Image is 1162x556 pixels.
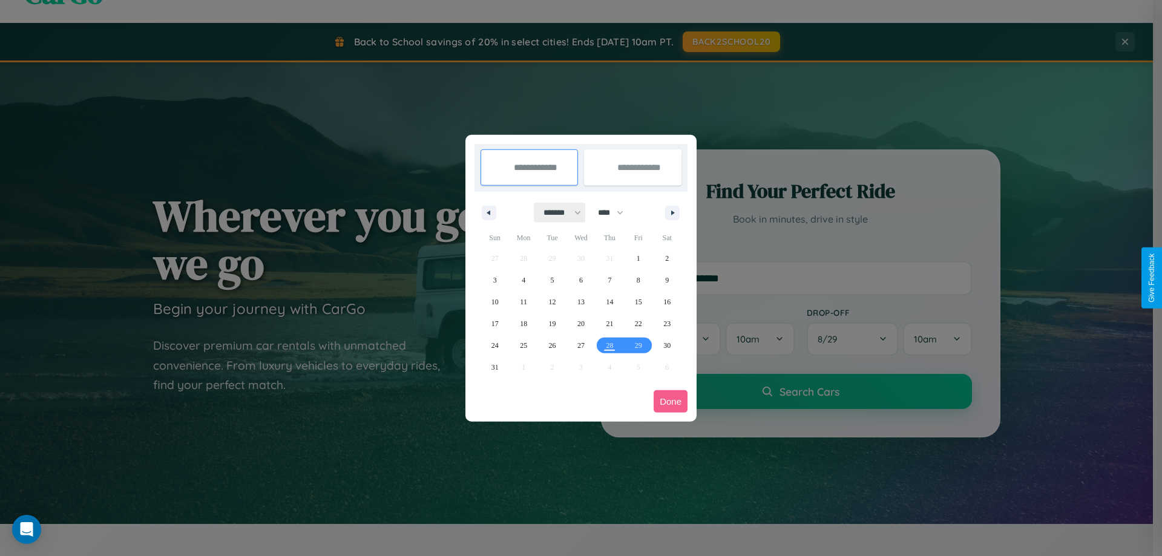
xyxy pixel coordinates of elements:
[663,291,671,313] span: 16
[577,335,585,356] span: 27
[538,269,566,291] button: 5
[653,247,681,269] button: 2
[566,313,595,335] button: 20
[481,313,509,335] button: 17
[635,313,642,335] span: 22
[1147,253,1156,303] div: Give Feedback
[596,335,624,356] button: 28
[491,356,499,378] span: 31
[509,313,537,335] button: 18
[520,335,527,356] span: 25
[579,269,583,291] span: 6
[509,335,537,356] button: 25
[663,335,671,356] span: 30
[520,313,527,335] span: 18
[481,291,509,313] button: 10
[665,247,669,269] span: 2
[624,291,652,313] button: 15
[538,291,566,313] button: 12
[663,313,671,335] span: 23
[637,269,640,291] span: 8
[606,335,613,356] span: 28
[596,313,624,335] button: 21
[566,269,595,291] button: 6
[549,335,556,356] span: 26
[654,390,688,413] button: Done
[624,313,652,335] button: 22
[624,247,652,269] button: 1
[520,291,527,313] span: 11
[549,291,556,313] span: 12
[566,228,595,247] span: Wed
[577,313,585,335] span: 20
[481,228,509,247] span: Sun
[637,247,640,269] span: 1
[596,291,624,313] button: 14
[653,335,681,356] button: 30
[606,291,613,313] span: 14
[635,335,642,356] span: 29
[538,335,566,356] button: 26
[549,313,556,335] span: 19
[509,269,537,291] button: 4
[509,228,537,247] span: Mon
[653,313,681,335] button: 23
[566,335,595,356] button: 27
[608,269,611,291] span: 7
[653,228,681,247] span: Sat
[12,515,41,544] div: Open Intercom Messenger
[653,269,681,291] button: 9
[481,335,509,356] button: 24
[481,269,509,291] button: 3
[491,291,499,313] span: 10
[491,335,499,356] span: 24
[624,335,652,356] button: 29
[596,228,624,247] span: Thu
[509,291,537,313] button: 11
[606,313,613,335] span: 21
[522,269,525,291] span: 4
[538,228,566,247] span: Tue
[635,291,642,313] span: 15
[551,269,554,291] span: 5
[624,228,652,247] span: Fri
[481,356,509,378] button: 31
[596,269,624,291] button: 7
[577,291,585,313] span: 13
[566,291,595,313] button: 13
[624,269,652,291] button: 8
[665,269,669,291] span: 9
[653,291,681,313] button: 16
[491,313,499,335] span: 17
[493,269,497,291] span: 3
[538,313,566,335] button: 19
